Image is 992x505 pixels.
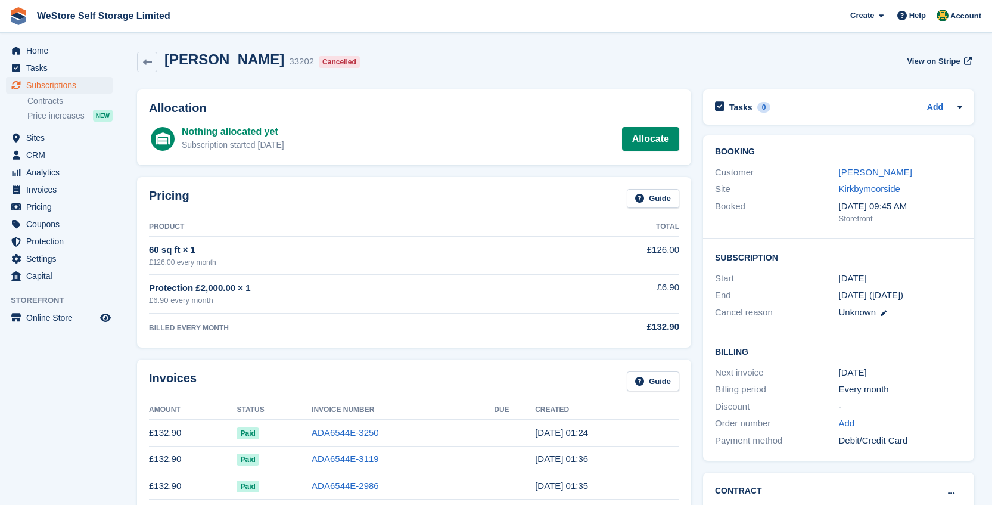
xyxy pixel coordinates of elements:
[312,454,379,464] a: ADA6544E-3119
[319,56,360,68] div: Cancelled
[839,307,876,317] span: Unknown
[312,401,494,420] th: Invoice Number
[535,427,588,438] time: 2025-08-01 00:24:25 UTC
[10,7,27,25] img: stora-icon-8386f47178a22dfd0bd8f6a31ec36ba5ce8667c1dd55bd0f319d3a0aa187defe.svg
[535,401,679,420] th: Created
[627,189,679,209] a: Guide
[312,427,379,438] a: ADA6544E-3250
[850,10,874,21] span: Create
[149,257,551,268] div: £126.00 every month
[715,366,839,380] div: Next invoice
[551,218,679,237] th: Total
[729,102,752,113] h2: Tasks
[93,110,113,122] div: NEW
[26,42,98,59] span: Home
[149,218,551,237] th: Product
[237,454,259,466] span: Paid
[26,164,98,181] span: Analytics
[715,400,839,414] div: Discount
[839,400,963,414] div: -
[6,268,113,284] a: menu
[237,481,259,492] span: Paid
[26,250,98,267] span: Settings
[149,420,237,447] td: £132.90
[6,129,113,146] a: menu
[937,10,949,21] img: James Buffoni
[27,110,85,122] span: Price increases
[6,233,113,250] a: menu
[289,55,314,69] div: 33202
[6,199,113,215] a: menu
[839,290,904,300] span: [DATE] ([DATE])
[312,481,379,491] a: ADA6544E-2986
[839,213,963,225] div: Storefront
[32,6,175,26] a: WeStore Self Storage Limited
[11,295,119,306] span: Storefront
[715,166,839,179] div: Customer
[715,272,839,286] div: Start
[26,147,98,163] span: CRM
[839,167,912,177] a: [PERSON_NAME]
[149,473,237,500] td: £132.90
[551,274,679,313] td: £6.90
[26,181,98,198] span: Invoices
[26,233,98,250] span: Protection
[902,51,974,71] a: View on Stripe
[715,306,839,320] div: Cancel reason
[6,42,113,59] a: menu
[149,401,237,420] th: Amount
[237,401,312,420] th: Status
[839,184,900,194] a: Kirkbymoorside
[26,60,98,76] span: Tasks
[149,323,551,333] div: BILLED EVERY MONTH
[622,127,679,151] a: Allocate
[839,383,963,396] div: Every month
[149,101,679,115] h2: Allocation
[715,345,962,357] h2: Billing
[715,417,839,430] div: Order number
[26,268,98,284] span: Capital
[551,320,679,334] div: £132.90
[839,200,963,213] div: [DATE] 09:45 AM
[26,77,98,94] span: Subscriptions
[715,434,839,448] div: Payment method
[149,295,551,306] div: £6.90 every month
[927,101,943,114] a: Add
[839,366,963,380] div: [DATE]
[26,199,98,215] span: Pricing
[715,485,762,497] h2: Contract
[6,147,113,163] a: menu
[237,427,259,439] span: Paid
[149,281,551,295] div: Protection £2,000.00 × 1
[715,289,839,302] div: End
[26,216,98,233] span: Coupons
[6,181,113,198] a: menu
[6,164,113,181] a: menu
[182,125,284,139] div: Nothing allocated yet
[6,60,113,76] a: menu
[535,481,588,491] time: 2025-06-01 00:35:37 UTC
[27,109,113,122] a: Price increases NEW
[627,371,679,391] a: Guide
[551,237,679,274] td: £126.00
[26,309,98,326] span: Online Store
[494,401,535,420] th: Due
[715,200,839,225] div: Booked
[27,95,113,107] a: Contracts
[839,272,867,286] time: 2024-03-01 00:00:00 UTC
[6,216,113,233] a: menu
[715,182,839,196] div: Site
[164,51,284,67] h2: [PERSON_NAME]
[149,446,237,473] td: £132.90
[757,102,771,113] div: 0
[149,189,189,209] h2: Pricing
[182,139,284,151] div: Subscription started [DATE]
[839,417,855,430] a: Add
[909,10,926,21] span: Help
[149,371,197,391] h2: Invoices
[149,243,551,257] div: 60 sq ft × 1
[98,311,113,325] a: Preview store
[839,434,963,448] div: Debit/Credit Card
[715,251,962,263] h2: Subscription
[907,55,960,67] span: View on Stripe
